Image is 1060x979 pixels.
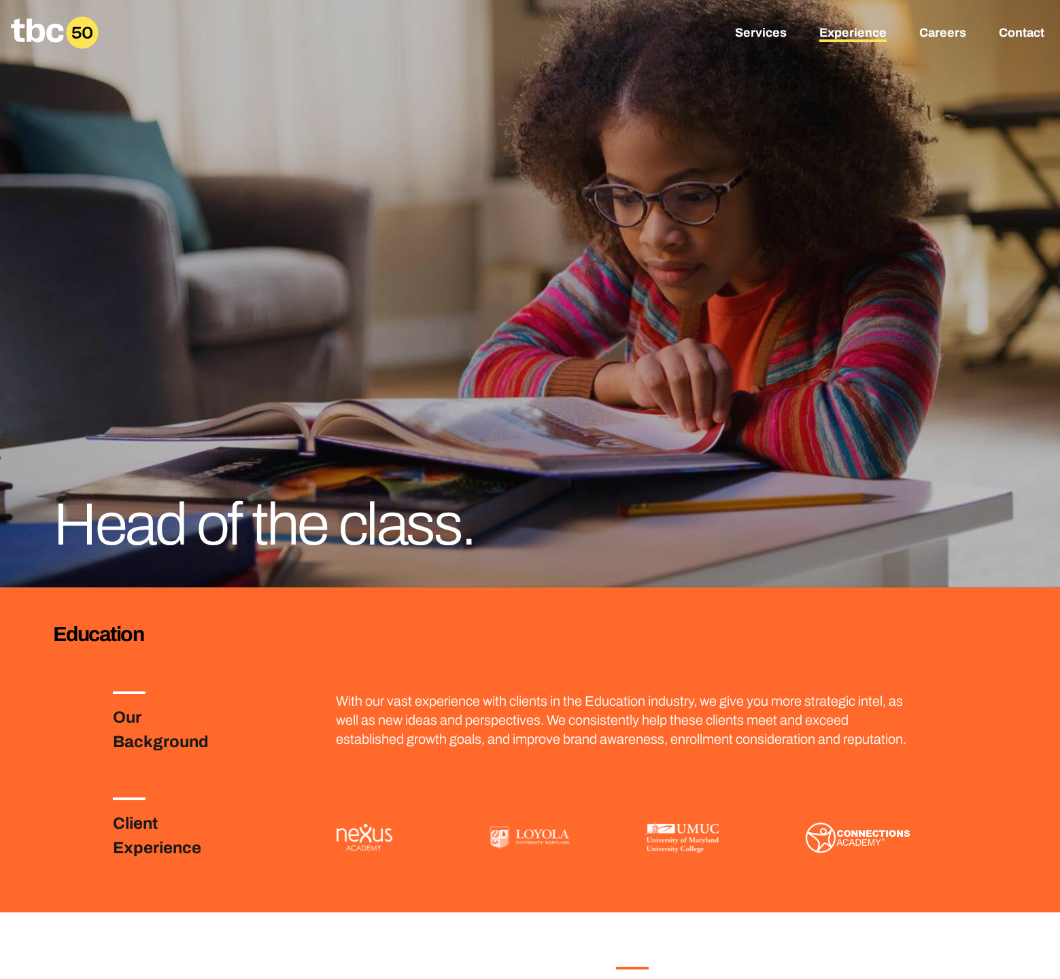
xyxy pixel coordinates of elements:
p: With our vast experience with clients in the Education industry, we give you more strategic intel... [336,691,917,749]
a: Contact [999,26,1044,42]
h3: Education [53,620,1007,648]
img: UMUC [644,821,719,854]
a: Experience [819,26,887,42]
img: Nexus [336,823,392,851]
h1: Head of the class. [53,495,575,555]
a: Services [735,26,787,42]
img: Loyola [490,826,570,849]
h3: Our Background [113,705,243,754]
a: Careers [919,26,966,42]
a: Homepage [11,16,99,49]
h3: Client Experience [113,811,243,860]
img: Connections Academy [798,797,917,878]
